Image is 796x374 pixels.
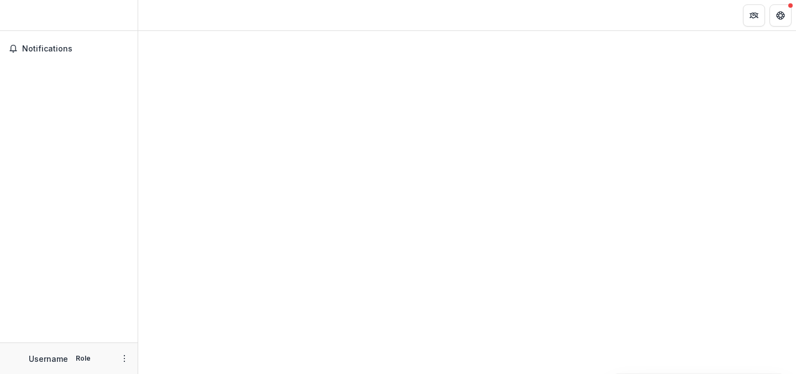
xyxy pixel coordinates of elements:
button: Get Help [769,4,792,27]
p: Role [72,354,94,363]
span: Notifications [22,44,129,54]
button: Notifications [4,40,133,58]
p: Username [29,353,68,365]
button: More [118,352,131,365]
button: Partners [743,4,765,27]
